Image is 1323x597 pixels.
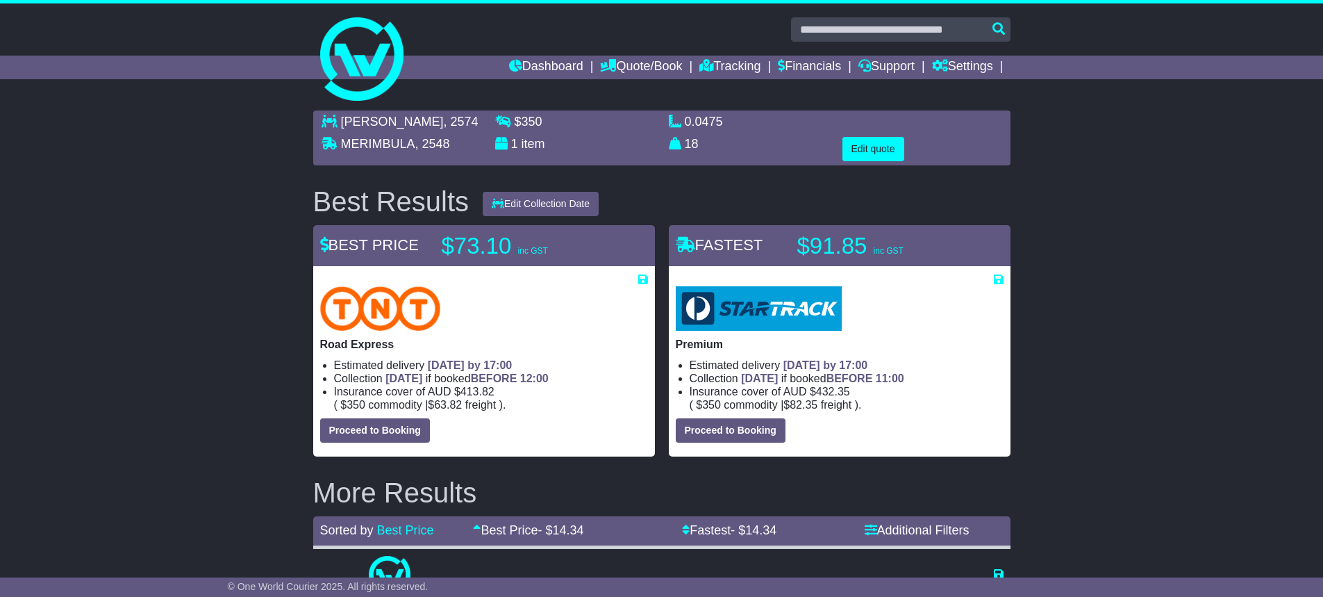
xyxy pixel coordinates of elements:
[731,523,776,537] span: - $
[338,399,499,411] span: $ $
[685,115,723,129] span: 0.0475
[600,56,682,79] a: Quote/Book
[460,386,494,398] span: 413.82
[797,232,971,260] p: $91.85
[522,137,545,151] span: item
[842,137,904,161] button: Edit quote
[690,398,862,411] span: ( ).
[783,359,868,371] span: [DATE] by 17:00
[428,359,513,371] span: [DATE] by 17:00
[471,373,517,384] span: BEFORE
[745,523,776,537] span: 14.34
[724,399,777,411] span: Commodity
[334,359,648,372] li: Estimated delivery
[425,399,428,411] span: |
[693,399,855,411] span: $ $
[509,56,583,79] a: Dashboard
[690,385,850,398] span: Insurance cover of AUD $
[313,477,1010,508] h2: More Results
[385,373,422,384] span: [DATE]
[341,115,444,129] span: [PERSON_NAME]
[306,186,476,217] div: Best Results
[741,373,904,384] span: if booked
[522,115,542,129] span: 350
[690,372,1004,385] li: Collection
[538,523,584,537] span: - $
[368,399,422,411] span: Commodity
[320,236,419,254] span: BEST PRICE
[816,386,850,398] span: 432.35
[473,523,583,537] a: Best Price- $14.34
[334,385,494,398] span: Insurance cover of AUD $
[858,56,915,79] a: Support
[483,192,599,216] button: Edit Collection Date
[553,523,584,537] span: 14.34
[702,399,721,411] span: 350
[676,418,785,443] button: Proceed to Booking
[826,373,873,384] span: BEFORE
[676,286,842,331] img: StarTrack: Premium
[690,359,1004,372] li: Estimated delivery
[865,523,970,537] a: Additional Filters
[778,56,841,79] a: Financials
[377,523,434,537] a: Best Price
[676,236,763,254] span: FASTEST
[465,399,496,411] span: Freight
[511,137,518,151] span: 1
[515,115,542,129] span: $
[442,232,615,260] p: $73.10
[444,115,479,129] span: , 2574
[874,246,904,256] span: inc GST
[320,338,648,351] p: Road Express
[434,399,462,411] span: 63.82
[821,399,851,411] span: Freight
[347,399,365,411] span: 350
[699,56,760,79] a: Tracking
[320,523,374,537] span: Sorted by
[790,399,817,411] span: 82.35
[228,581,428,592] span: © One World Courier 2025. All rights reserved.
[320,418,430,443] button: Proceed to Booking
[932,56,993,79] a: Settings
[385,373,548,384] span: if booked
[781,399,783,411] span: |
[334,398,506,411] span: ( ).
[320,286,441,331] img: TNT Domestic: Road Express
[520,373,549,384] span: 12:00
[682,523,776,537] a: Fastest- $14.34
[341,137,415,151] span: MERIMBULA
[415,137,450,151] span: , 2548
[685,137,699,151] span: 18
[334,372,648,385] li: Collection
[876,373,904,384] span: 11:00
[676,338,1004,351] p: Premium
[741,373,778,384] span: [DATE]
[518,246,548,256] span: inc GST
